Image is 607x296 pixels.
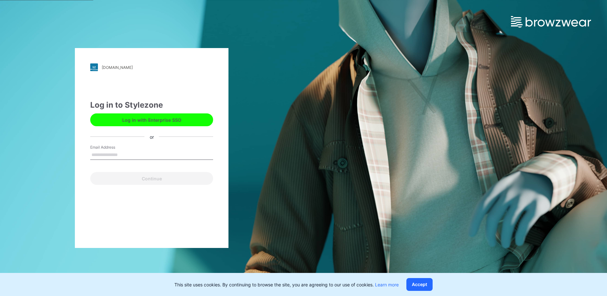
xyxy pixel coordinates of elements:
[90,63,213,71] a: [DOMAIN_NAME]
[90,113,213,126] button: Log in with Enterprise SSO
[145,133,159,140] div: or
[102,65,133,70] div: [DOMAIN_NAME]
[90,144,135,150] label: Email Address
[406,278,433,291] button: Accept
[90,63,98,71] img: stylezone-logo.562084cfcfab977791bfbf7441f1a819.svg
[90,99,213,111] div: Log in to Stylezone
[375,282,399,287] a: Learn more
[511,16,591,28] img: browzwear-logo.e42bd6dac1945053ebaf764b6aa21510.svg
[174,281,399,288] p: This site uses cookies. By continuing to browse the site, you are agreeing to our use of cookies.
